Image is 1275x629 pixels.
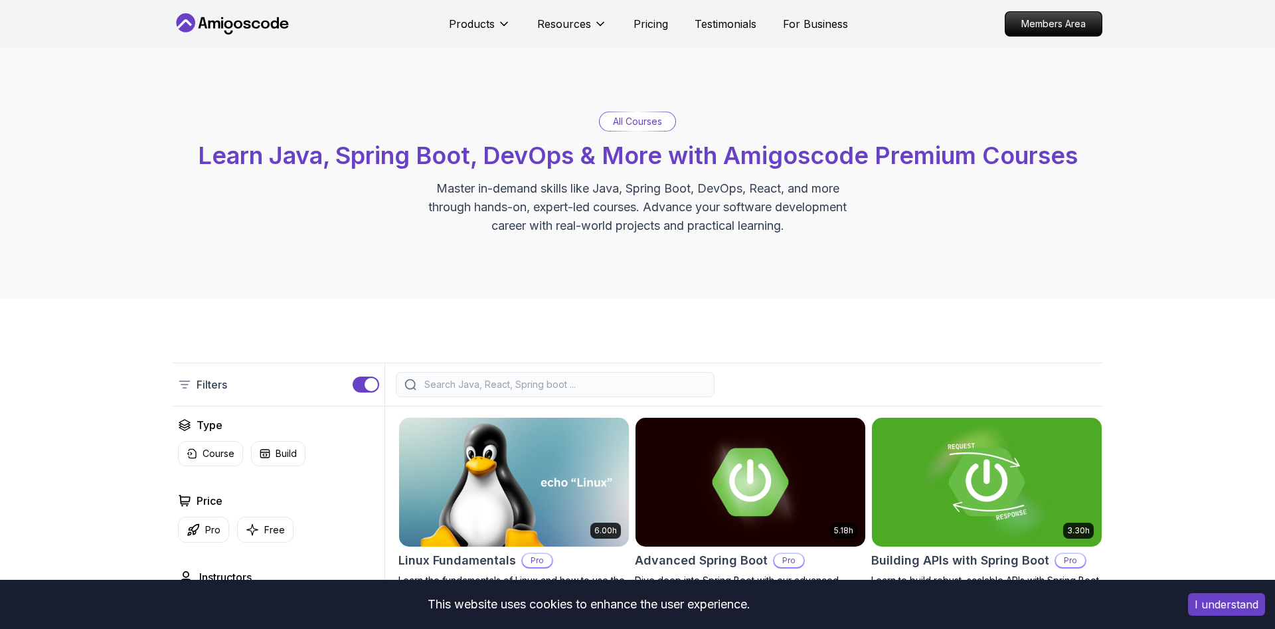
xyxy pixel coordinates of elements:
a: Linux Fundamentals card6.00hLinux FundamentalsProLearn the fundamentals of Linux and how to use t... [398,417,630,600]
img: Building APIs with Spring Boot card [872,418,1102,547]
p: 6.00h [594,525,617,536]
p: Course [203,447,234,460]
iframe: chat widget [1193,546,1275,609]
a: Advanced Spring Boot card5.18hAdvanced Spring BootProDive deep into Spring Boot with our advanced... [635,417,866,614]
button: Free [237,517,294,543]
p: All Courses [613,115,662,128]
div: This website uses cookies to enhance the user experience. [10,590,1168,619]
button: Resources [537,16,607,43]
img: Advanced Spring Boot card [636,418,865,547]
span: Learn Java, Spring Boot, DevOps & More with Amigoscode Premium Courses [198,141,1078,170]
h2: Type [197,417,222,433]
button: Accept cookies [1188,593,1265,616]
p: Master in-demand skills like Java, Spring Boot, DevOps, React, and more through hands-on, expert-... [414,179,861,235]
h2: Price [197,493,222,509]
p: Members Area [1005,12,1102,36]
a: Pricing [634,16,668,32]
h2: Building APIs with Spring Boot [871,551,1049,570]
a: Members Area [1005,11,1102,37]
p: Pro [774,554,804,567]
p: Learn to build robust, scalable APIs with Spring Boot, mastering REST principles, JSON handling, ... [871,574,1102,614]
p: Resources [537,16,591,32]
button: Build [251,441,305,466]
p: 3.30h [1067,525,1090,536]
h2: Linux Fundamentals [398,551,516,570]
p: Pro [1056,554,1085,567]
p: Build [276,447,297,460]
button: Pro [178,517,229,543]
p: Pro [205,523,220,537]
h2: Advanced Spring Boot [635,551,768,570]
button: Course [178,441,243,466]
p: Dive deep into Spring Boot with our advanced course, designed to take your skills from intermedia... [635,574,866,614]
h2: Instructors [199,569,252,585]
a: For Business [783,16,848,32]
p: Products [449,16,495,32]
p: Filters [197,377,227,393]
button: Products [449,16,511,43]
a: Building APIs with Spring Boot card3.30hBuilding APIs with Spring BootProLearn to build robust, s... [871,417,1102,614]
p: Free [264,523,285,537]
img: Linux Fundamentals card [399,418,629,547]
p: 5.18h [834,525,853,536]
p: Pro [523,554,552,567]
p: Learn the fundamentals of Linux and how to use the command line [398,574,630,600]
a: Testimonials [695,16,756,32]
input: Search Java, React, Spring boot ... [422,378,706,391]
